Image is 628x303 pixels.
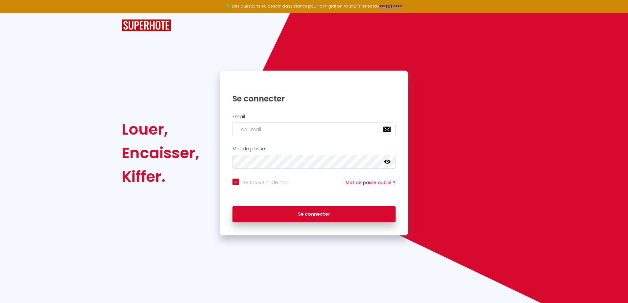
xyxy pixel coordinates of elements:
[232,206,396,223] button: Se connecter
[232,146,396,152] h2: Mot de passe
[122,165,199,188] div: Kiffer.
[122,118,199,141] div: Louer,
[346,179,396,186] a: Mot de passe oublié ?
[232,122,396,136] input: Ton Email
[122,19,171,32] img: SuperHote logo
[379,3,402,9] a: >>> ICI <<<<
[232,114,396,119] h2: Email
[122,141,199,165] div: Encaisser,
[232,94,396,104] h1: Se connecter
